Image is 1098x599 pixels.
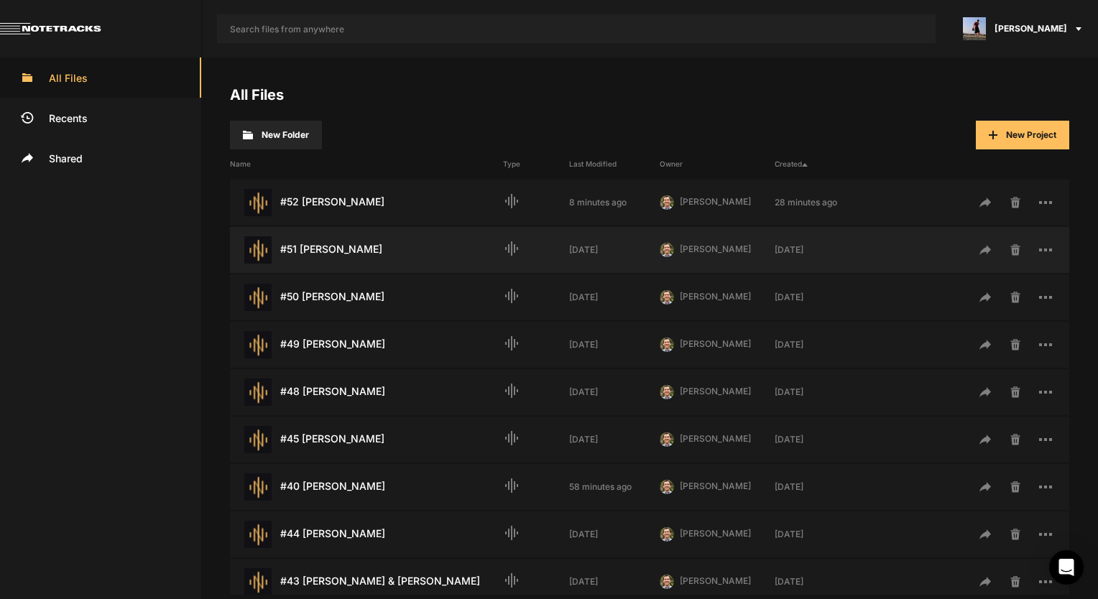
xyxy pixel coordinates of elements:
mat-icon: Audio [503,382,520,399]
span: [PERSON_NAME] [995,22,1067,35]
div: #49 [PERSON_NAME] [230,331,503,358]
div: [DATE] [569,338,660,351]
img: star-track.png [244,284,272,311]
div: #51 [PERSON_NAME] [230,236,503,264]
div: [DATE] [569,528,660,541]
img: star-track.png [244,331,272,358]
div: #50 [PERSON_NAME] [230,284,503,311]
div: 8 minutes ago [569,196,660,209]
div: #43 [PERSON_NAME] & [PERSON_NAME] [230,568,503,595]
img: 424769395311cb87e8bb3f69157a6d24 [660,527,674,542]
div: 58 minutes ago [569,480,660,493]
img: 424769395311cb87e8bb3f69157a6d24 [660,290,674,305]
div: [DATE] [775,386,865,399]
div: #48 [PERSON_NAME] [230,379,503,406]
span: [PERSON_NAME] [680,196,751,207]
img: star-track.png [244,473,272,501]
button: New Folder [230,121,322,149]
span: New Project [1006,129,1056,140]
img: star-track.png [244,426,272,453]
mat-icon: Audio [503,429,520,447]
span: [PERSON_NAME] [680,480,751,491]
button: New Project [976,121,1069,149]
img: 424769395311cb87e8bb3f69157a6d24 [660,243,674,257]
mat-icon: Audio [503,240,520,257]
div: [DATE] [569,386,660,399]
div: 28 minutes ago [775,196,865,209]
div: [DATE] [569,433,660,446]
div: [DATE] [775,433,865,446]
img: 424769395311cb87e8bb3f69157a6d24 [660,385,674,399]
div: Owner [660,159,775,170]
div: #45 [PERSON_NAME] [230,426,503,453]
img: 424769395311cb87e8bb3f69157a6d24 [660,432,674,447]
div: [DATE] [569,291,660,304]
div: [DATE] [569,575,660,588]
img: 424769395311cb87e8bb3f69157a6d24 [660,480,674,494]
mat-icon: Audio [503,524,520,542]
img: star-track.png [244,236,272,264]
div: [DATE] [775,243,865,256]
img: 424769395311cb87e8bb3f69157a6d24 [660,338,674,352]
span: [PERSON_NAME] [680,528,751,539]
div: [DATE] [775,338,865,351]
img: ACg8ocJ5zrP0c3SJl5dKscm-Goe6koz8A9fWD7dpguHuX8DX5VIxymM=s96-c [963,17,986,40]
div: [DATE] [775,575,865,588]
img: 424769395311cb87e8bb3f69157a6d24 [660,575,674,589]
div: Open Intercom Messenger [1049,550,1084,585]
mat-icon: Audio [503,572,520,589]
input: Search files from anywhere [217,14,936,43]
div: [DATE] [775,291,865,304]
img: star-track.png [244,189,272,216]
div: Last Modified [569,159,660,170]
img: star-track.png [244,379,272,406]
div: Created [775,159,865,170]
div: #52 [PERSON_NAME] [230,189,503,216]
img: star-track.png [244,568,272,595]
span: [PERSON_NAME] [680,575,751,586]
div: [DATE] [569,243,660,256]
div: Name [230,159,503,170]
img: star-track.png [244,521,272,548]
span: [PERSON_NAME] [680,338,751,349]
span: [PERSON_NAME] [680,243,751,254]
div: [DATE] [775,528,865,541]
span: [PERSON_NAME] [680,291,751,302]
div: #44 [PERSON_NAME] [230,521,503,548]
img: 424769395311cb87e8bb3f69157a6d24 [660,195,674,210]
div: [DATE] [775,480,865,493]
mat-icon: Audio [503,192,520,210]
span: [PERSON_NAME] [680,433,751,444]
div: #40 [PERSON_NAME] [230,473,503,501]
span: [PERSON_NAME] [680,386,751,396]
mat-icon: Audio [503,287,520,305]
mat-icon: Audio [503,335,520,352]
mat-icon: Audio [503,477,520,494]
a: All Files [230,86,284,103]
div: Type [503,159,569,170]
